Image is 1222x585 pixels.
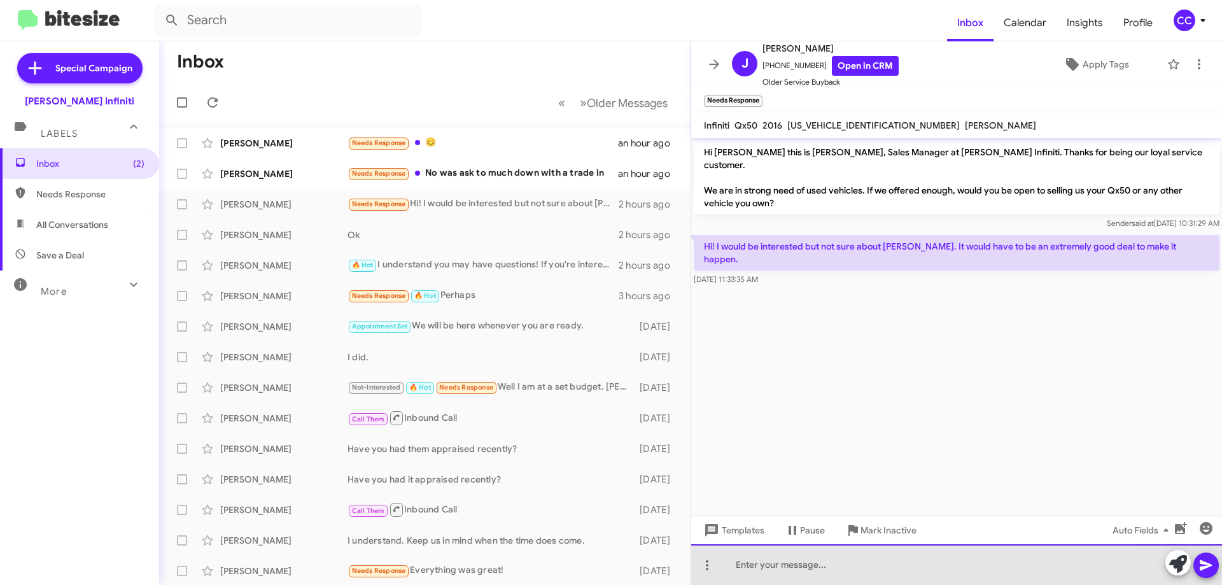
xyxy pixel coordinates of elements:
button: Pause [775,519,835,542]
span: Special Campaign [55,62,132,74]
div: [PERSON_NAME] [220,167,348,180]
div: [PERSON_NAME] [220,198,348,211]
span: 🔥 Hot [352,261,374,269]
div: Well I am at a set budget. [PERSON_NAME] knows the story about the Frontier Truck. Currently I ca... [348,380,633,395]
span: Call Them [352,507,385,515]
p: Hi! I would be interested but not sure about [PERSON_NAME]. It would have to be an extremely good... [694,235,1219,271]
span: Appointment Set [352,322,408,330]
div: [DATE] [633,381,680,394]
div: [PERSON_NAME] [220,290,348,302]
div: Perhaps [348,288,619,303]
button: Templates [691,519,775,542]
div: [PERSON_NAME] [220,320,348,333]
button: Auto Fields [1102,519,1184,542]
div: Inbound Call [348,410,633,426]
div: [PERSON_NAME] [220,351,348,363]
span: [DATE] 11:33:35 AM [694,274,758,284]
span: Pause [800,519,825,542]
span: Apply Tags [1083,53,1129,76]
span: Save a Deal [36,249,84,262]
span: Mark Inactive [860,519,916,542]
span: Call Them [352,415,385,423]
div: Have you had them appraised recently? [348,442,633,455]
span: Qx50 [734,120,757,131]
div: I understand. Keep us in mind when the time does come. [348,534,633,547]
button: Previous [551,90,573,116]
span: Needs Response [352,169,406,178]
span: Needs Response [352,200,406,208]
a: Insights [1057,4,1113,41]
div: an hour ago [618,137,680,150]
a: Inbox [947,4,994,41]
div: [DATE] [633,351,680,363]
div: [DATE] [633,320,680,333]
div: No was ask to much down with a trade in [348,166,618,181]
span: Needs Response [352,139,406,147]
span: Auto Fields [1113,519,1174,542]
span: 🔥 Hot [414,292,436,300]
span: Older Messages [587,96,668,110]
span: [PERSON_NAME] [762,41,899,56]
div: We will be here whenever you are ready. [348,319,633,334]
span: Infiniti [704,120,729,131]
div: [PERSON_NAME] Infiniti [25,95,134,108]
span: Needs Response [352,292,406,300]
span: J [741,53,748,74]
span: [US_VEHICLE_IDENTIFICATION_NUMBER] [787,120,960,131]
div: [PERSON_NAME] [220,473,348,486]
div: [DATE] [633,442,680,455]
div: [PERSON_NAME] [220,504,348,516]
span: Inbox [36,157,144,170]
span: 🔥 Hot [409,383,431,391]
div: [PERSON_NAME] [220,137,348,150]
div: 3 hours ago [619,290,680,302]
div: [DATE] [633,565,680,577]
div: 😊 [348,136,618,150]
button: CC [1163,10,1208,31]
div: I understand you may have questions! If you're interested in discussing selling your QX60 or any ... [348,258,619,272]
div: CC [1174,10,1195,31]
div: 2 hours ago [619,198,680,211]
div: [DATE] [633,504,680,516]
a: Special Campaign [17,53,143,83]
div: Hi! I would be interested but not sure about [PERSON_NAME]. It would have to be an extremely good... [348,197,619,211]
span: Needs Response [439,383,493,391]
div: [DATE] [633,534,680,547]
span: Not-Interested [352,383,401,391]
div: [DATE] [633,412,680,425]
a: Calendar [994,4,1057,41]
button: Mark Inactive [835,519,927,542]
span: « [558,95,565,111]
div: [DATE] [633,473,680,486]
span: said at [1132,218,1154,228]
div: an hour ago [618,167,680,180]
div: Ok [348,229,619,241]
div: 2 hours ago [619,229,680,241]
div: [PERSON_NAME] [220,381,348,394]
span: Sender [DATE] 10:31:29 AM [1107,218,1219,228]
div: [PERSON_NAME] [220,259,348,272]
span: More [41,286,67,297]
span: 2016 [762,120,782,131]
span: (2) [133,157,144,170]
span: [PHONE_NUMBER] [762,56,899,76]
span: Labels [41,128,78,139]
span: » [580,95,587,111]
span: All Conversations [36,218,108,231]
span: Needs Response [352,567,406,575]
div: [PERSON_NAME] [220,565,348,577]
span: Templates [701,519,764,542]
button: Next [572,90,675,116]
div: I did. [348,351,633,363]
div: [PERSON_NAME] [220,534,348,547]
a: Open in CRM [832,56,899,76]
span: [PERSON_NAME] [965,120,1036,131]
input: Search [154,5,421,36]
div: [PERSON_NAME] [220,412,348,425]
h1: Inbox [177,52,224,72]
div: 2 hours ago [619,259,680,272]
p: Hi [PERSON_NAME] this is [PERSON_NAME], Sales Manager at [PERSON_NAME] Infiniti. Thanks for being... [694,141,1219,215]
nav: Page navigation example [551,90,675,116]
div: [PERSON_NAME] [220,229,348,241]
